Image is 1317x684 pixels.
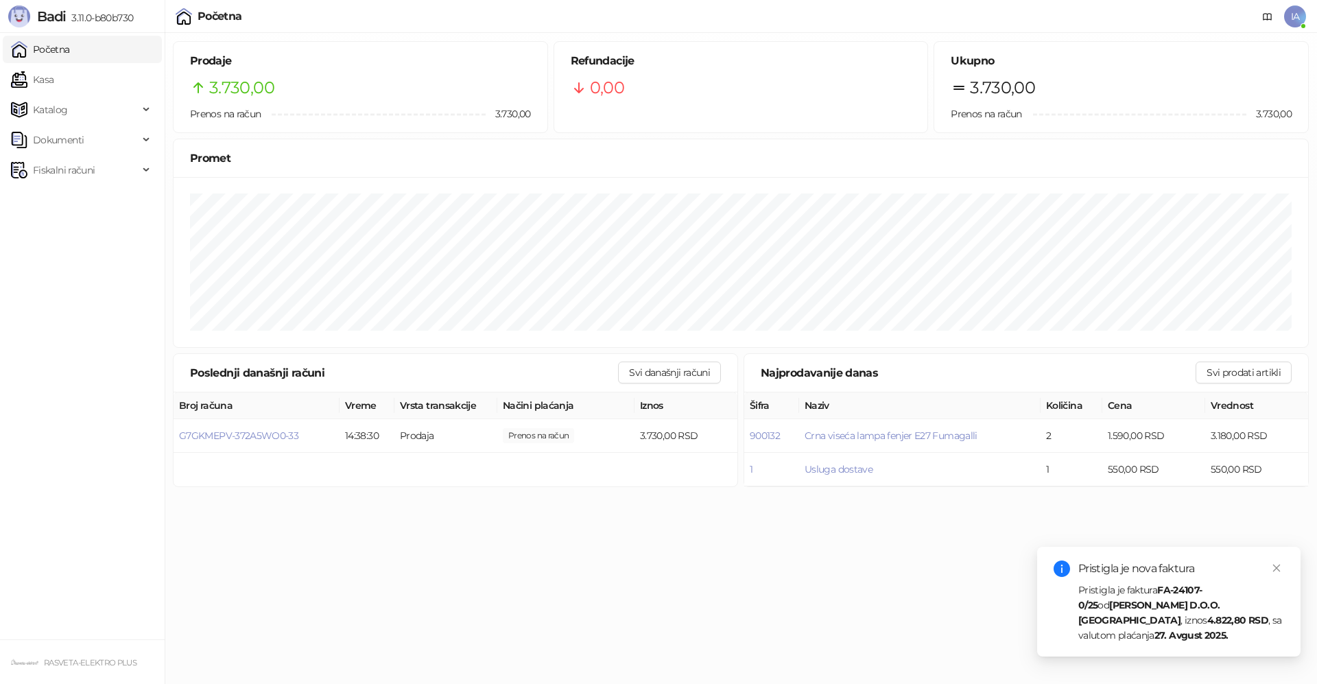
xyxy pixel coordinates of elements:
button: Crna viseća lampa fenjer E27 Fumagalli [805,429,977,442]
th: Iznos [634,392,737,419]
span: 3.11.0-b80b730 [66,12,133,24]
td: 3.180,00 RSD [1205,419,1308,453]
img: 64x64-companyLogo-4c9eac63-00ad-485c-9b48-57f283827d2d.png [11,648,38,676]
div: Pristigla je nova faktura [1078,561,1284,577]
a: Početna [11,36,70,63]
strong: [PERSON_NAME] D.O.O. [GEOGRAPHIC_DATA] [1078,599,1220,626]
div: Promet [190,150,1292,167]
th: Vreme [340,392,394,419]
button: Svi prodati artikli [1196,362,1292,384]
td: 3.730,00 RSD [634,419,737,453]
td: 2 [1041,419,1102,453]
h5: Prodaje [190,53,531,69]
small: RASVETA-ELEKTRO PLUS [44,658,137,668]
strong: 4.822,80 RSD [1207,614,1268,626]
td: 14:38:30 [340,419,394,453]
button: 900132 [750,429,780,442]
span: 3.730,00 [970,75,1035,101]
th: Šifra [744,392,799,419]
th: Količina [1041,392,1102,419]
th: Načini plaćanja [497,392,634,419]
th: Vrednost [1205,392,1308,419]
h5: Ukupno [951,53,1292,69]
span: Fiskalni računi [33,156,95,184]
span: Prenos na račun [190,108,261,120]
span: 0,00 [590,75,624,101]
a: Dokumentacija [1257,5,1279,27]
span: Badi [37,8,66,25]
td: Prodaja [394,419,497,453]
td: 1 [1041,453,1102,486]
span: Dokumenti [33,126,84,154]
span: Katalog [33,96,68,123]
span: info-circle [1054,561,1070,577]
button: Svi današnji računi [618,362,721,384]
th: Broj računa [174,392,340,419]
div: Početna [198,11,242,22]
th: Naziv [799,392,1041,419]
a: Kasa [11,66,54,93]
td: 550,00 RSD [1102,453,1205,486]
span: 3.730,00 [209,75,274,101]
td: 550,00 RSD [1205,453,1308,486]
div: Pristigla je faktura od , iznos , sa valutom plaćanja [1078,582,1284,643]
th: Cena [1102,392,1205,419]
button: Usluga dostave [805,463,873,475]
span: 3.730,00 [503,428,574,443]
div: Poslednji današnji računi [190,364,618,381]
th: Vrsta transakcije [394,392,497,419]
strong: 27. Avgust 2025. [1154,629,1229,641]
span: Prenos na račun [951,108,1021,120]
button: 1 [750,463,752,475]
span: 3.730,00 [486,106,531,121]
img: Logo [8,5,30,27]
a: Close [1269,561,1284,576]
span: IA [1284,5,1306,27]
div: Najprodavanije danas [761,364,1196,381]
td: 1.590,00 RSD [1102,419,1205,453]
span: 3.730,00 [1246,106,1292,121]
h5: Refundacije [571,53,912,69]
span: close [1272,563,1281,573]
button: G7GKMEPV-372A5WO0-33 [179,429,298,442]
